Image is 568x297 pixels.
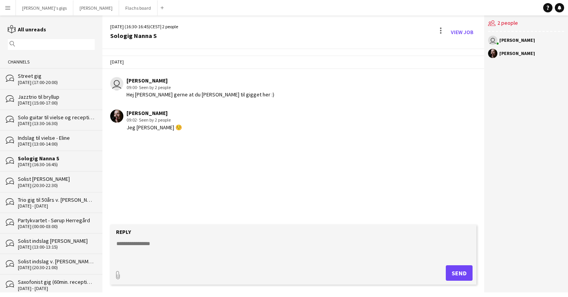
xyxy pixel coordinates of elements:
[18,183,95,188] div: [DATE] (20:30-22:30)
[18,265,95,270] div: [DATE] (20:30-21:00)
[18,93,95,100] div: Jazztrio til bryllup
[126,84,274,91] div: 09:00
[499,38,535,43] div: [PERSON_NAME]
[126,110,182,117] div: [PERSON_NAME]
[137,84,171,90] span: · Seen by 2 people
[18,72,95,79] div: Street gig
[18,162,95,167] div: [DATE] (16:30-16:45)
[488,15,564,32] div: 2 people
[18,175,95,182] div: Solist [PERSON_NAME]
[18,244,95,250] div: [DATE] (13:00-13:15)
[18,203,95,209] div: [DATE] - [DATE]
[18,114,95,121] div: Solo guitar til vielse og reception - [PERSON_NAME]
[18,258,95,265] div: Solist indslag v. [PERSON_NAME] til bryllup
[448,26,476,38] a: View Job
[18,80,95,85] div: [DATE] (17:00-20:00)
[119,0,158,15] button: Flachs board
[110,23,178,30] div: [DATE] (16:30-16:45) | 2 people
[16,0,73,15] button: [PERSON_NAME]'s gigs
[73,0,119,15] button: [PERSON_NAME]
[18,217,95,224] div: Partykvartet - Sørup Herregård
[18,278,95,285] div: Saxofonist gig (60min. reception 2x30min aften)
[18,237,95,244] div: Solist indslag [PERSON_NAME]
[137,117,171,123] span: · Seen by 2 people
[18,100,95,106] div: [DATE] (15:00-17:00)
[18,196,95,203] div: Trio gig til 50års v. [PERSON_NAME]
[110,32,178,39] div: Sologig Nanna S
[102,55,484,69] div: [DATE]
[116,228,131,235] label: Reply
[18,286,95,291] div: [DATE] - [DATE]
[8,26,46,33] a: All unreads
[499,51,535,56] div: [PERSON_NAME]
[446,265,473,281] button: Send
[150,24,160,29] span: CEST
[18,134,95,141] div: Indslag til vielse - Eline
[126,91,274,98] div: Hej [PERSON_NAME] gerne at du [PERSON_NAME] til gigget her :)
[126,124,182,131] div: Jeg [PERSON_NAME] ☺️
[18,224,95,229] div: [DATE] (00:00-03:00)
[18,141,95,147] div: [DATE] (13:00-14:00)
[126,117,182,124] div: 09:02
[18,155,95,162] div: Sologig Nanna S
[126,77,274,84] div: [PERSON_NAME]
[18,121,95,126] div: [DATE] (13:30-16:30)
